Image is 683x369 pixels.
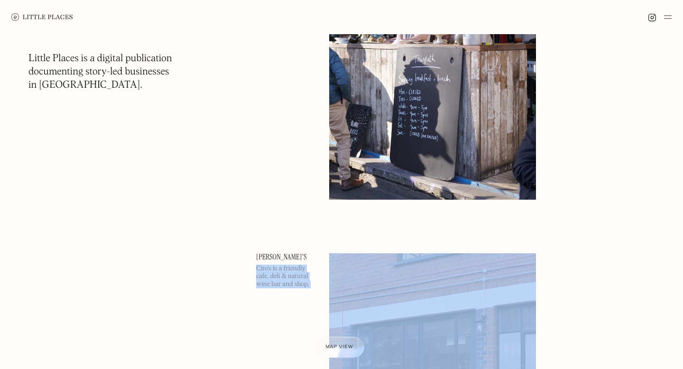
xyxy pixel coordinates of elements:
p: Ciro's is a friendly cafe, deli & natural wine bar and shop. [256,265,318,288]
h1: Little Places is a digital publication documenting story-led businesses in [GEOGRAPHIC_DATA]. [28,52,172,92]
a: [PERSON_NAME]'s [256,253,318,261]
span: Map view [326,344,353,350]
a: Map view [314,337,365,358]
